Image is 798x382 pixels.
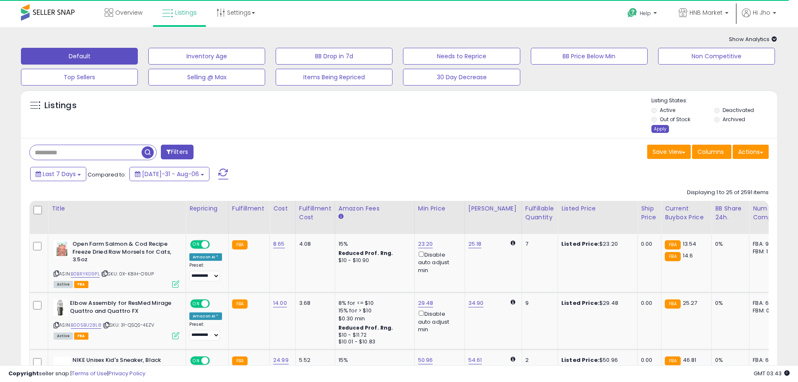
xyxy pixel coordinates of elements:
[21,69,138,86] button: Top Sellers
[8,370,145,378] div: seller snap | |
[627,8,638,18] i: Get Help
[43,170,76,178] span: Last 7 Days
[52,204,182,213] div: Title
[665,356,680,366] small: FBA
[753,204,783,222] div: Num of Comp.
[142,170,199,178] span: [DATE]-31 - Aug-06
[665,240,680,249] small: FBA
[191,300,201,307] span: ON
[209,357,222,364] span: OFF
[70,299,172,317] b: Elbow Assembly for ResMed Mirage Quattro and Quattro FX
[683,252,693,260] span: 14.6
[561,356,599,364] b: Listed Price:
[525,356,551,364] div: 2
[273,299,287,307] a: 14.00
[641,299,655,307] div: 0.00
[191,241,201,248] span: ON
[561,204,634,213] div: Listed Price
[54,240,179,287] div: ASIN:
[115,8,142,17] span: Overview
[276,69,393,86] button: Items Being Repriced
[665,204,708,222] div: Current Buybox Price
[690,8,723,17] span: HNB Market
[647,145,691,159] button: Save View
[697,148,724,156] span: Columns
[753,299,780,307] div: FBA: 6
[338,240,408,248] div: 15%
[403,48,520,65] button: Needs to Reprice
[715,240,743,248] div: 0%
[148,48,265,65] button: Inventory Age
[148,69,265,86] button: Selling @ Max
[72,369,107,377] a: Terms of Use
[175,8,197,17] span: Listings
[561,240,631,248] div: $23.20
[651,125,669,133] div: Apply
[723,116,745,123] label: Archived
[338,307,408,314] div: 15% for > $10
[129,167,209,181] button: [DATE]-31 - Aug-06
[753,356,780,364] div: FBA: 6
[715,299,743,307] div: 0%
[418,356,433,364] a: 50.96
[299,240,328,248] div: 4.08
[525,299,551,307] div: 9
[418,240,433,248] a: 23.20
[418,250,458,274] div: Disable auto adjust min
[418,204,461,213] div: Min Price
[525,204,554,222] div: Fulfillable Quantity
[338,356,408,364] div: 15%
[660,107,675,114] label: Active
[641,240,655,248] div: 0.00
[338,315,408,322] div: $0.30 min
[232,356,248,366] small: FBA
[276,48,393,65] button: BB Drop in 7d
[683,356,697,364] span: 46.81
[418,299,434,307] a: 29.48
[561,299,631,307] div: $29.48
[621,1,665,27] a: Help
[733,145,769,159] button: Actions
[683,299,697,307] span: 25.27
[658,48,775,65] button: Non Competitive
[54,299,179,338] div: ASIN:
[21,48,138,65] button: Default
[72,356,174,374] b: NIKE Unisex Kid's Sneaker, Black Dark Smoke Grey White, 27 EU
[687,189,769,197] div: Displaying 1 to 25 of 2591 items
[715,356,743,364] div: 0%
[299,299,328,307] div: 3.68
[468,356,482,364] a: 54.61
[338,257,408,264] div: $10 - $10.90
[561,356,631,364] div: $50.96
[651,97,777,105] p: Listing States:
[232,299,248,309] small: FBA
[54,333,73,340] span: All listings currently available for purchase on Amazon
[71,270,100,278] a: B0BRYKG9PL
[71,322,101,329] a: B005BU28L8
[468,240,482,248] a: 25.18
[189,322,222,340] div: Preset:
[525,240,551,248] div: 7
[753,240,780,248] div: FBA: 9
[44,100,77,112] h5: Listings
[54,356,70,373] img: 21tUialwwlL._SL40_.jpg
[468,299,484,307] a: 34.90
[232,204,266,213] div: Fulfillment
[468,204,518,213] div: [PERSON_NAME]
[273,204,292,213] div: Cost
[161,145,194,159] button: Filters
[209,300,222,307] span: OFF
[715,204,746,222] div: BB Share 24h.
[72,240,174,266] b: Open Farm Salmon & Cod Recipe Freeze Dried Raw Morsels for Cats, 3.5oz
[640,10,651,17] span: Help
[338,338,408,346] div: $10.01 - $10.83
[103,322,154,328] span: | SKU: 31-QSQS-4EZV
[683,240,697,248] span: 13.54
[189,262,222,281] div: Preset:
[299,204,331,222] div: Fulfillment Cost
[660,116,690,123] label: Out of Stock
[753,248,780,255] div: FBM: 1
[641,356,655,364] div: 0.00
[753,307,780,314] div: FBM: 0
[753,364,780,372] div: FBM: 4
